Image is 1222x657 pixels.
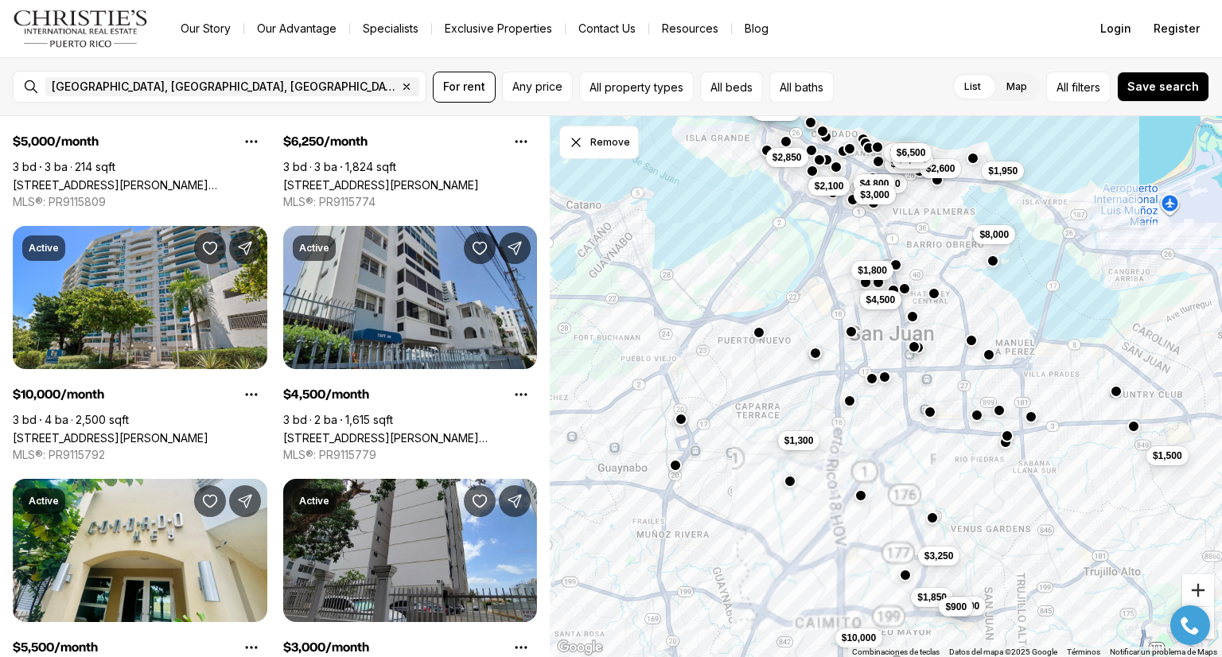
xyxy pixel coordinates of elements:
[1057,79,1068,95] span: All
[1146,445,1189,465] button: $1,500
[760,105,794,118] span: $10,000
[443,80,485,93] span: For rent
[769,72,834,103] button: All baths
[194,485,226,517] button: Save Property: Delcasse DELCASSE #5
[732,17,781,40] a: Blog
[881,144,924,163] button: $8,000
[994,72,1040,101] label: Map
[1067,647,1100,656] a: Términos (se abre en una nueva pestaña)
[1144,13,1209,45] button: Register
[194,232,226,264] button: Save Property: 550 CONSTITUCION AVENUE #PH 1605
[505,379,537,410] button: Property options
[896,146,925,159] span: $6,500
[1100,22,1131,35] span: Login
[784,433,813,446] span: $1,300
[854,185,896,204] button: $3,000
[29,242,59,255] p: Active
[244,17,349,40] a: Our Advantage
[897,153,927,165] span: $9,950
[13,178,267,192] a: 48 LUIS MUNOZ RIVERA #2701, SAN JUAN PR, 00918
[853,174,895,193] button: $4,800
[814,180,843,192] span: $2,100
[512,80,562,93] span: Any price
[13,431,208,445] a: 550 CONSTITUCION AVENUE #PH 1605, SAN JUAN PR, 00901
[924,550,953,562] span: $3,250
[925,161,955,174] span: $2,600
[700,72,763,103] button: All beds
[891,150,933,169] button: $9,950
[235,126,267,157] button: Property options
[350,17,431,40] a: Specialists
[772,151,801,164] span: $2,850
[950,599,979,612] span: $1,800
[871,177,901,190] span: $5,000
[464,485,496,517] button: Save Property: 76 COND KINGS COURT #602
[859,177,889,190] span: $4,800
[917,591,947,604] span: $1,850
[851,260,893,279] button: $1,800
[753,102,800,121] button: $10,000
[858,263,887,276] span: $1,800
[235,379,267,410] button: Property options
[1182,574,1214,606] button: Ampliar
[432,17,565,40] a: Exclusive Properties
[883,142,925,161] button: $3,000
[229,485,261,517] button: Share Property
[502,72,573,103] button: Any price
[911,588,953,607] button: $1,850
[559,126,639,159] button: Dismiss drawing
[505,126,537,157] button: Property options
[835,628,881,647] button: $10,000
[949,647,1057,656] span: Datos del mapa ©2025 Google
[945,600,967,612] span: $900
[973,224,1015,243] button: $8,000
[566,17,648,40] button: Contact Us
[865,174,907,193] button: $5,000
[29,495,59,507] p: Active
[1127,80,1199,93] span: Save search
[952,72,994,101] label: List
[579,72,694,103] button: All property types
[499,232,531,264] button: Share Property
[889,143,932,162] button: $6,500
[765,148,808,167] button: $2,850
[860,189,889,201] span: $3,000
[982,161,1024,181] button: $1,950
[1110,647,1217,656] a: Notificar un problema de Maps
[919,158,961,177] button: $2,600
[841,632,875,644] span: $10,000
[859,290,901,309] button: $4,500
[884,154,926,173] button: $4,500
[229,232,261,264] button: Share Property
[1072,79,1100,95] span: filters
[979,227,1009,240] span: $8,000
[433,72,496,103] button: For rent
[168,17,243,40] a: Our Story
[299,242,329,255] p: Active
[1046,72,1111,103] button: Allfilters
[777,430,819,449] button: $1,300
[52,80,397,93] span: [GEOGRAPHIC_DATA], [GEOGRAPHIC_DATA], [GEOGRAPHIC_DATA]
[866,293,895,305] span: $4,500
[1154,22,1200,35] span: Register
[939,597,973,616] button: $900
[283,431,538,445] a: 60 TAFT #4, SAN JUAN PR, 00911
[13,10,149,48] img: logo
[889,146,919,158] span: $3,000
[299,495,329,507] p: Active
[283,178,479,192] a: 550 AVE CONSTITUCION #1008, SAN JUAN PR, 00907
[1091,13,1141,45] button: Login
[988,165,1018,177] span: $1,950
[1153,449,1182,461] span: $1,500
[464,232,496,264] button: Save Property: 60 TAFT #4
[808,177,850,196] button: $2,100
[499,485,531,517] button: Share Property
[944,596,986,615] button: $1,800
[917,546,959,566] button: $3,250
[890,157,920,170] span: $4,500
[1117,72,1209,102] button: Save search
[649,17,731,40] a: Resources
